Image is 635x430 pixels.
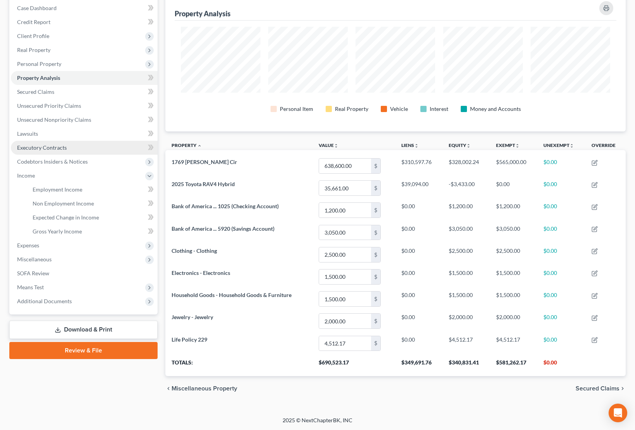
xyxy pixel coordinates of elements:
[395,266,442,288] td: $0.00
[490,310,537,332] td: $2,000.00
[395,332,442,354] td: $0.00
[172,159,237,165] span: 1769 [PERSON_NAME] Cir
[442,199,490,221] td: $1,200.00
[490,354,537,376] th: $581,262.17
[11,127,158,141] a: Lawsuits
[33,214,99,221] span: Expected Change in Income
[442,354,490,376] th: $340,831.41
[537,266,585,288] td: $0.00
[172,203,279,209] span: Bank of America ... 1025 (Checking Account)
[26,183,158,197] a: Employment Income
[414,143,419,148] i: unfold_more
[9,342,158,359] a: Review & File
[11,85,158,99] a: Secured Claims
[537,243,585,266] td: $0.00
[172,385,237,392] span: Miscellaneous Property
[395,155,442,177] td: $310,597.76
[371,181,380,195] div: $
[319,225,371,240] input: 0.00
[490,288,537,310] td: $1,500.00
[371,292,380,306] div: $
[17,60,61,67] span: Personal Property
[442,288,490,310] td: $1,500.00
[576,385,626,392] button: Secured Claims chevron_right
[537,199,585,221] td: $0.00
[430,105,448,113] div: Interest
[172,142,202,148] a: Property expand_less
[442,243,490,266] td: $2,500.00
[401,142,419,148] a: Liensunfold_more
[442,332,490,354] td: $4,512.17
[395,288,442,310] td: $0.00
[442,177,490,199] td: -$3,433.00
[319,336,371,351] input: 0.00
[395,177,442,199] td: $39,094.00
[26,197,158,211] a: Non Employment Income
[17,158,88,165] span: Codebtors Insiders & Notices
[17,256,52,262] span: Miscellaneous
[11,71,158,85] a: Property Analysis
[371,225,380,240] div: $
[17,74,60,81] span: Property Analysis
[17,102,81,109] span: Unsecured Priority Claims
[17,172,35,179] span: Income
[11,113,158,127] a: Unsecured Nonpriority Claims
[172,181,235,187] span: 2025 Toyota RAV4 Hybrid
[537,354,585,376] th: $0.00
[537,332,585,354] td: $0.00
[490,332,537,354] td: $4,512.17
[17,284,44,290] span: Means Test
[17,116,91,123] span: Unsecured Nonpriority Claims
[175,9,231,18] div: Property Analysis
[33,200,94,207] span: Non Employment Income
[470,105,521,113] div: Money and Accounts
[33,186,82,193] span: Employment Income
[17,88,54,95] span: Secured Claims
[496,142,520,148] a: Exemptunfold_more
[17,242,39,249] span: Expenses
[17,19,50,25] span: Credit Report
[371,203,380,218] div: $
[609,404,627,422] div: Open Intercom Messenger
[334,143,338,148] i: unfold_more
[319,292,371,306] input: 0.00
[442,221,490,243] td: $3,050.00
[466,143,471,148] i: unfold_more
[490,177,537,199] td: $0.00
[371,247,380,262] div: $
[395,243,442,266] td: $0.00
[319,181,371,195] input: 0.00
[537,155,585,177] td: $0.00
[11,266,158,280] a: SOFA Review
[319,247,371,262] input: 0.00
[619,385,626,392] i: chevron_right
[537,310,585,332] td: $0.00
[515,143,520,148] i: unfold_more
[490,243,537,266] td: $2,500.00
[165,354,312,376] th: Totals:
[11,99,158,113] a: Unsecured Priority Claims
[165,385,237,392] button: chevron_left Miscellaneous Property
[537,177,585,199] td: $0.00
[371,314,380,328] div: $
[17,47,50,53] span: Real Property
[490,155,537,177] td: $565,000.00
[26,224,158,238] a: Gross Yearly Income
[165,385,172,392] i: chevron_left
[395,221,442,243] td: $0.00
[33,228,82,235] span: Gross Yearly Income
[576,385,619,392] span: Secured Claims
[197,143,202,148] i: expand_less
[449,142,471,148] a: Equityunfold_more
[537,221,585,243] td: $0.00
[319,269,371,284] input: 0.00
[490,199,537,221] td: $1,200.00
[11,141,158,155] a: Executory Contracts
[17,130,38,137] span: Lawsuits
[17,5,57,11] span: Case Dashboard
[172,314,213,320] span: Jewelry - Jewelry
[335,105,368,113] div: Real Property
[537,288,585,310] td: $0.00
[319,314,371,328] input: 0.00
[442,155,490,177] td: $328,002.24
